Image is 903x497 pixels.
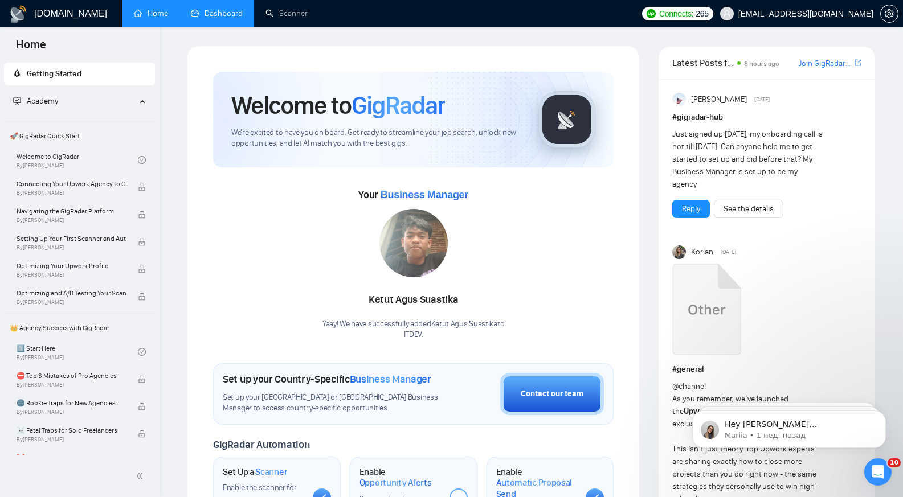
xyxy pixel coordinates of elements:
h1: Welcome to [231,90,445,121]
span: setting [881,9,898,18]
span: [DATE] [721,247,736,257]
span: Scanner [255,466,287,478]
span: [DATE] [754,95,770,105]
img: Korlan [672,245,686,259]
h1: # general [672,363,861,376]
h1: # gigradar-hub [672,111,861,124]
span: lock [138,211,146,219]
span: Latest Posts from the GigRadar Community [672,56,734,70]
img: Anisuzzaman Khan [672,93,686,106]
span: lock [138,183,146,191]
span: user [723,10,731,18]
img: 1709025535266-WhatsApp%20Image%202024-02-27%20at%2016.49.57-2.jpeg [379,209,448,277]
span: By [PERSON_NAME] [17,217,126,224]
span: GigRadar Automation [213,438,309,451]
span: 👑 Agency Success with GigRadar [5,317,154,339]
span: ❌ How to get banned on Upwork [17,452,126,463]
div: Yaay! We have successfully added Ketut Agus Suastika to [322,319,504,340]
h1: Set up your Country-Specific [223,373,431,385]
span: lock [138,265,146,273]
span: GigRadar [352,90,445,121]
span: 🚀 GigRadar Quick Start [5,125,154,147]
span: export [855,58,861,67]
a: 1️⃣ Start HereBy[PERSON_NAME] [17,339,138,364]
span: We're excited to have you on board. Get ready to streamline your job search, unlock new opportuni... [231,128,520,149]
span: double-left [136,470,147,482]
span: By [PERSON_NAME] [17,409,126,416]
div: Contact our team [521,388,583,400]
button: See the details [714,200,783,218]
a: dashboardDashboard [191,9,243,18]
span: Connecting Your Upwork Agency to GigRadar [17,178,126,190]
span: By [PERSON_NAME] [17,299,126,306]
span: check-circle [138,348,146,356]
span: [PERSON_NAME] [691,93,747,106]
button: Contact our team [500,373,604,415]
a: Upwork Success with GigRadar.mp4 [672,264,741,359]
span: Academy [13,96,58,106]
iframe: Intercom notifications сообщение [675,387,903,466]
img: gigradar-logo.png [538,91,595,148]
span: By [PERSON_NAME] [17,272,126,278]
img: upwork-logo.png [647,9,656,18]
span: @channel [672,381,706,391]
span: 🌚 Rookie Traps for New Agencies [17,397,126,409]
a: export [855,57,861,68]
a: setting [880,9,898,18]
span: By [PERSON_NAME] [17,436,126,443]
span: ⛔ Top 3 Mistakes of Pro Agencies [17,370,126,381]
a: searchScanner [265,9,308,18]
span: rocket [13,69,21,77]
button: setting [880,5,898,23]
span: check-circle [138,156,146,164]
a: See the details [724,203,774,215]
span: ☠️ Fatal Traps for Solo Freelancers [17,425,126,436]
span: Your [358,188,468,201]
a: homeHome [134,9,168,18]
iframe: Intercom live chat [864,458,892,486]
span: Business Manager [381,189,468,200]
h1: Set Up a [223,466,287,478]
img: logo [9,5,27,23]
span: lock [138,375,146,383]
span: Business Manager [350,373,431,385]
span: lock [138,430,146,438]
span: 10 [888,458,901,467]
span: lock [138,238,146,246]
div: Ketut Agus Suastika [322,290,504,310]
span: Connects: [659,7,693,20]
span: fund-projection-screen [13,97,21,105]
span: Korlan [691,246,713,258]
span: By [PERSON_NAME] [17,244,126,251]
a: Welcome to GigRadarBy[PERSON_NAME] [17,147,138,172]
span: Optimizing and A/B Testing Your Scanner for Better Results [17,287,126,299]
span: By [PERSON_NAME] [17,381,126,388]
span: Getting Started [27,69,81,79]
span: 265 [696,7,708,20]
span: Navigating the GigRadar Platform [17,206,126,217]
span: 8 hours ago [744,60,779,68]
p: ITDEV . [322,330,504,340]
div: Just signed up [DATE], my onboarding call is not till [DATE]. Can anyone help me to get started t... [672,128,823,191]
span: lock [138,293,146,301]
a: Reply [682,203,700,215]
li: Getting Started [4,63,155,85]
h1: Enable [359,466,440,488]
button: Reply [672,200,710,218]
span: Optimizing Your Upwork Profile [17,260,126,272]
span: Set up your [GEOGRAPHIC_DATA] or [GEOGRAPHIC_DATA] Business Manager to access country-specific op... [223,392,443,414]
span: Academy [27,96,58,106]
span: lock [138,402,146,410]
span: By [PERSON_NAME] [17,190,126,196]
span: Home [7,36,55,60]
a: Join GigRadar Slack Community [798,57,852,70]
span: Opportunity Alerts [359,477,432,488]
span: Setting Up Your First Scanner and Auto-Bidder [17,233,126,244]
